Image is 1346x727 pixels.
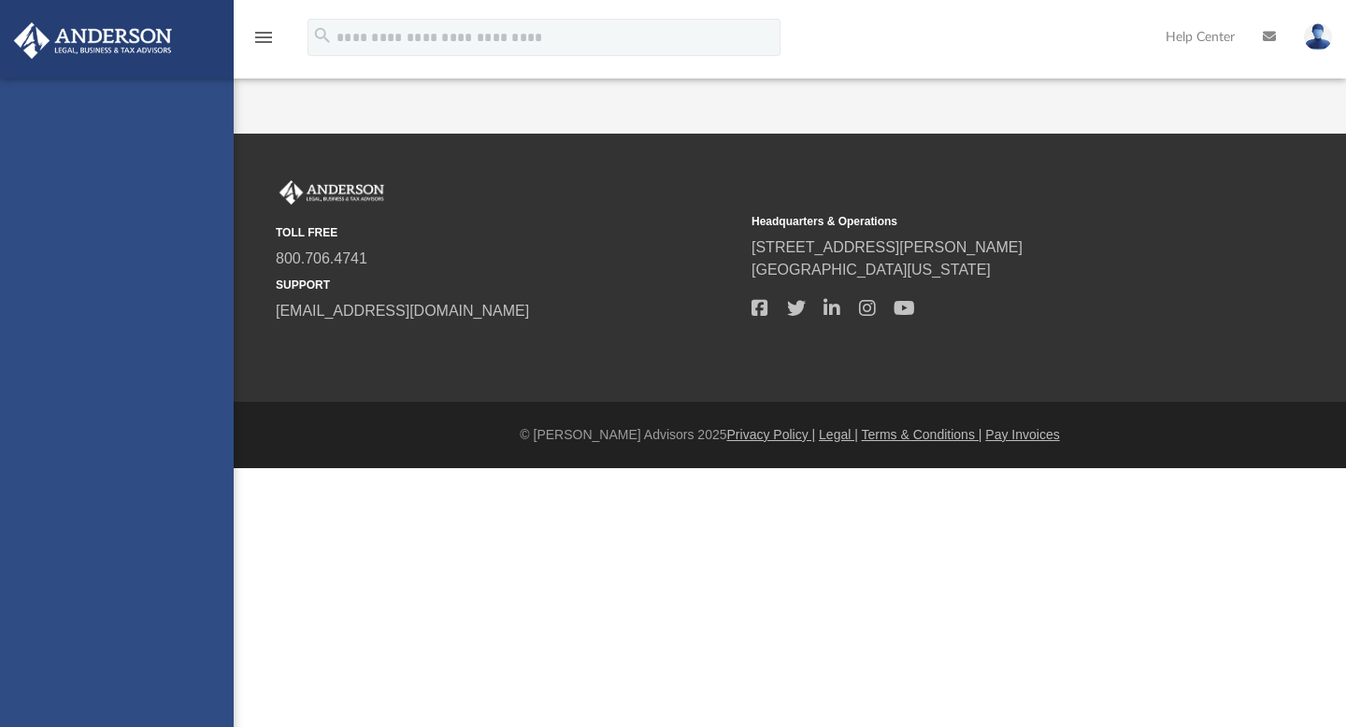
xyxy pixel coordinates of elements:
[234,425,1346,445] div: © [PERSON_NAME] Advisors 2025
[276,277,738,293] small: SUPPORT
[252,26,275,49] i: menu
[819,427,858,442] a: Legal |
[727,427,816,442] a: Privacy Policy |
[276,180,388,205] img: Anderson Advisors Platinum Portal
[752,262,991,278] a: [GEOGRAPHIC_DATA][US_STATE]
[1304,23,1332,50] img: User Pic
[8,22,178,59] img: Anderson Advisors Platinum Portal
[752,239,1023,255] a: [STREET_ADDRESS][PERSON_NAME]
[252,36,275,49] a: menu
[862,427,982,442] a: Terms & Conditions |
[312,25,333,46] i: search
[276,224,738,241] small: TOLL FREE
[276,303,529,319] a: [EMAIL_ADDRESS][DOMAIN_NAME]
[276,250,367,266] a: 800.706.4741
[752,213,1214,230] small: Headquarters & Operations
[985,427,1059,442] a: Pay Invoices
